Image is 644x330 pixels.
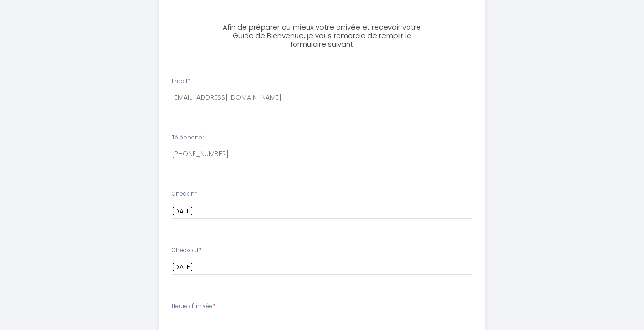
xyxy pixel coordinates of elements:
label: Heure d'arrivée [172,302,215,311]
h3: Afin de préparer au mieux votre arrivée et recevoir votre Guide de Bienvenue, je vous remercie de... [216,23,428,49]
label: Checkout [172,246,202,255]
label: Email [172,77,190,86]
label: Téléphone [172,133,205,142]
label: Checkin [172,190,197,199]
